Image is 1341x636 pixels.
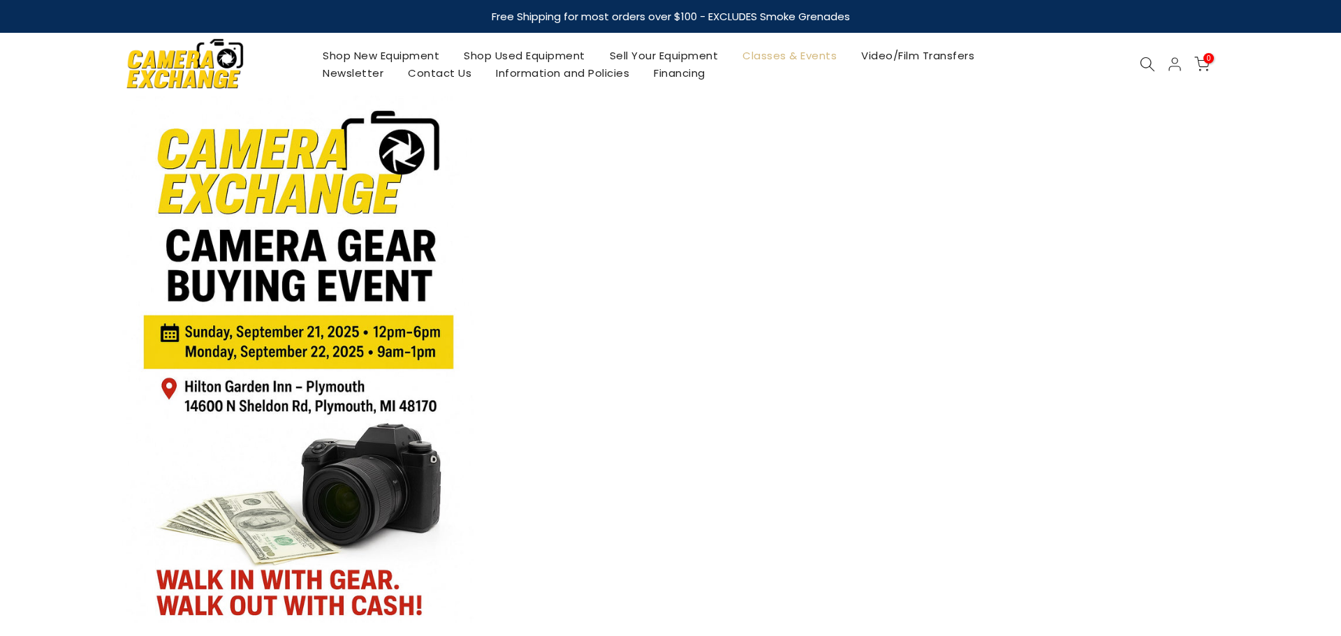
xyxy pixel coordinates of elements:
a: Information and Policies [484,64,642,82]
a: Contact Us [396,64,484,82]
a: Sell Your Equipment [597,47,731,64]
span: 0 [1203,53,1214,64]
a: Video/Film Transfers [849,47,987,64]
strong: Free Shipping for most orders over $100 - EXCLUDES Smoke Grenades [492,9,850,24]
a: Shop Used Equipment [452,47,598,64]
a: Classes & Events [731,47,849,64]
a: 0 [1194,57,1210,72]
a: Financing [642,64,718,82]
a: Newsletter [311,64,396,82]
a: Shop New Equipment [311,47,452,64]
